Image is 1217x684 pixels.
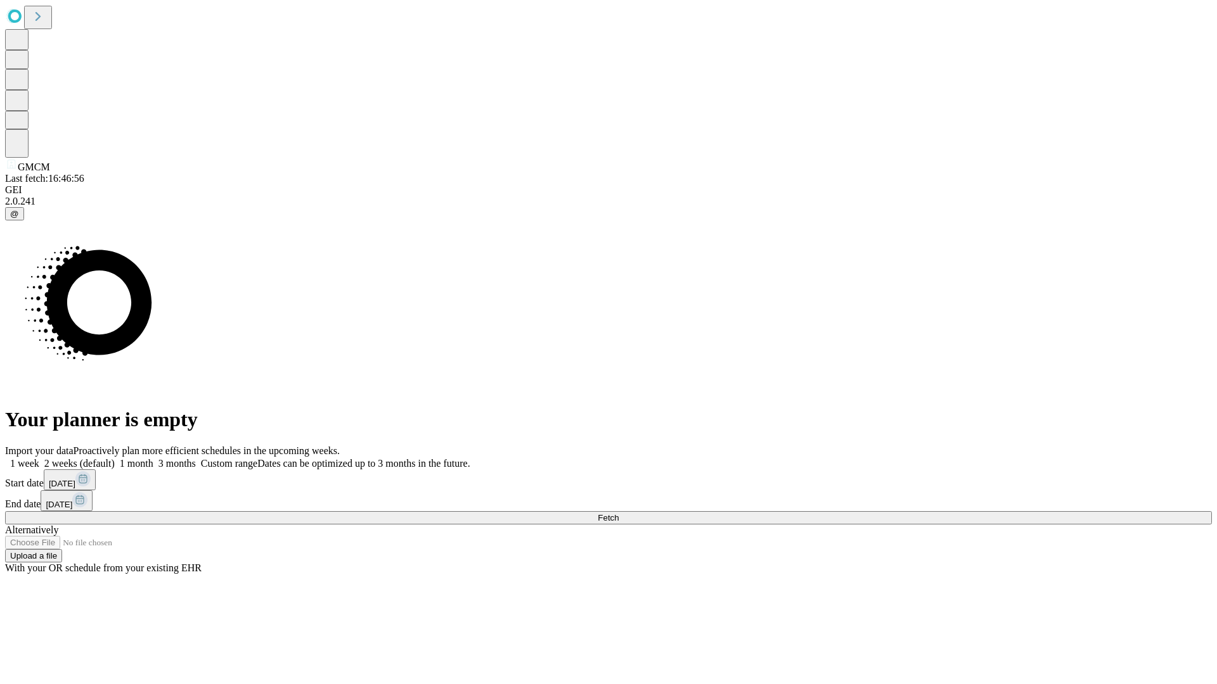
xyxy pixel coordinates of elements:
[5,469,1212,490] div: Start date
[5,511,1212,524] button: Fetch
[5,408,1212,431] h1: Your planner is empty
[41,490,93,511] button: [DATE]
[5,562,202,573] span: With your OR schedule from your existing EHR
[120,458,153,469] span: 1 month
[5,524,58,535] span: Alternatively
[18,161,50,172] span: GMCM
[5,490,1212,511] div: End date
[5,445,74,456] span: Import your data
[5,207,24,220] button: @
[10,458,39,469] span: 1 week
[74,445,340,456] span: Proactively plan more efficient schedules in the upcoming weeks.
[5,173,84,184] span: Last fetch: 16:46:56
[158,458,196,469] span: 3 months
[5,549,62,562] button: Upload a file
[44,458,115,469] span: 2 weeks (default)
[201,458,257,469] span: Custom range
[5,184,1212,196] div: GEI
[10,209,19,218] span: @
[46,500,72,509] span: [DATE]
[5,196,1212,207] div: 2.0.241
[257,458,470,469] span: Dates can be optimized up to 3 months in the future.
[44,469,96,490] button: [DATE]
[49,479,75,488] span: [DATE]
[598,513,619,522] span: Fetch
